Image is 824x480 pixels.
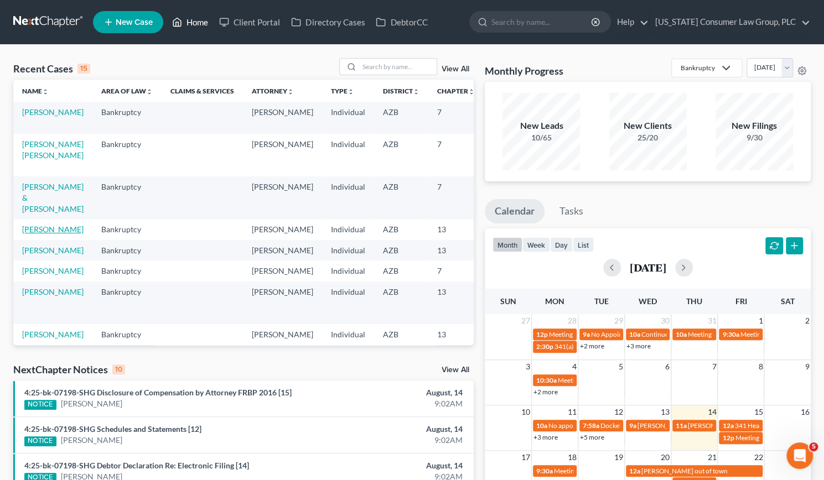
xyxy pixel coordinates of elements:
[322,324,374,367] td: Individual
[331,87,354,95] a: Typeunfold_more
[757,360,764,373] span: 8
[374,260,428,281] td: AZB
[324,435,463,446] div: 9:02AM
[583,330,590,338] span: 9a
[442,65,469,73] a: View All
[146,88,153,95] i: unfold_more
[520,314,531,327] span: 27
[413,88,419,95] i: unfold_more
[502,132,580,143] div: 10/65
[442,366,469,374] a: View All
[580,342,604,350] a: +2 more
[374,102,428,133] td: AZB
[437,87,475,95] a: Chapterunfold_more
[24,400,56,410] div: NOTICE
[536,376,557,384] span: 10:30a
[92,240,162,260] td: Bankruptcy
[428,176,484,219] td: 7
[77,64,90,74] div: 15
[243,281,322,324] td: [PERSON_NAME]
[722,434,734,442] span: 12p
[536,342,553,351] span: 2:30p
[162,80,243,102] th: Claims & Services
[753,405,764,419] span: 15
[428,324,484,367] td: 13
[780,296,794,306] span: Sat
[520,451,531,464] span: 17
[243,134,322,176] td: [PERSON_NAME]
[92,220,162,240] td: Bankruptcy
[804,314,811,327] span: 2
[322,260,374,281] td: Individual
[567,405,578,419] span: 11
[548,421,599,430] span: No appointments
[618,360,624,373] span: 5
[243,240,322,260] td: [PERSON_NAME]
[112,364,125,374] div: 10
[686,296,702,306] span: Thu
[716,132,793,143] div: 9/30
[22,330,84,339] a: [PERSON_NAME]
[611,12,649,32] a: Help
[22,287,84,296] a: [PERSON_NAME]
[348,88,354,95] i: unfold_more
[101,87,153,95] a: Area of Lawunfold_more
[287,88,294,95] i: unfold_more
[428,220,484,240] td: 13
[558,376,681,384] span: Meeting of Creditors for [PERSON_NAME]
[735,296,747,306] span: Fri
[24,436,56,446] div: NOTICE
[613,451,624,464] span: 19
[22,266,84,275] a: [PERSON_NAME]
[554,467,677,475] span: Meeting of Creditors for [PERSON_NAME]
[549,330,730,338] span: Meeting of Creditors for [PERSON_NAME] & [PERSON_NAME]
[428,281,484,324] td: 13
[374,240,428,260] td: AZB
[491,12,593,32] input: Search by name...
[42,88,49,95] i: unfold_more
[383,87,419,95] a: Districtunfold_more
[428,134,484,176] td: 7
[591,330,642,338] span: No Appointments
[681,63,715,72] div: Bankruptcy
[500,296,516,306] span: Sun
[800,405,811,419] span: 16
[706,405,717,419] span: 14
[428,260,484,281] td: 7
[536,421,547,430] span: 10a
[322,240,374,260] td: Individual
[786,442,813,469] iframe: Intercom live chat
[485,64,563,77] h3: Monthly Progress
[322,102,374,133] td: Individual
[716,119,793,132] div: New Filings
[61,398,122,409] a: [PERSON_NAME]
[629,330,640,338] span: 10a
[583,421,599,430] span: 7:58a
[660,314,671,327] span: 30
[722,330,739,338] span: 9:30a
[468,88,475,95] i: unfold_more
[485,199,545,223] a: Calendar
[243,220,322,240] td: [PERSON_NAME]
[688,330,811,338] span: Meeting of Creditors for [PERSON_NAME]
[92,102,162,133] td: Bankruptcy
[567,451,578,464] span: 18
[629,467,640,475] span: 12a
[629,421,636,430] span: 9a
[374,176,428,219] td: AZB
[324,424,463,435] div: August, 14
[809,442,818,451] span: 5
[664,360,671,373] span: 6
[533,433,558,441] a: +3 more
[706,451,717,464] span: 21
[116,18,153,27] span: New Case
[22,139,84,160] a: [PERSON_NAME] [PERSON_NAME]
[536,467,553,475] span: 9:30a
[638,421,703,430] span: [PERSON_NAME] Trial
[24,424,201,434] a: 4:25-bk-07198-SHG Schedules and Statements [12]
[322,281,374,324] td: Individual
[502,119,580,132] div: New Leads
[167,12,214,32] a: Home
[706,314,717,327] span: 31
[650,12,810,32] a: [US_STATE] Consumer Law Group, PLC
